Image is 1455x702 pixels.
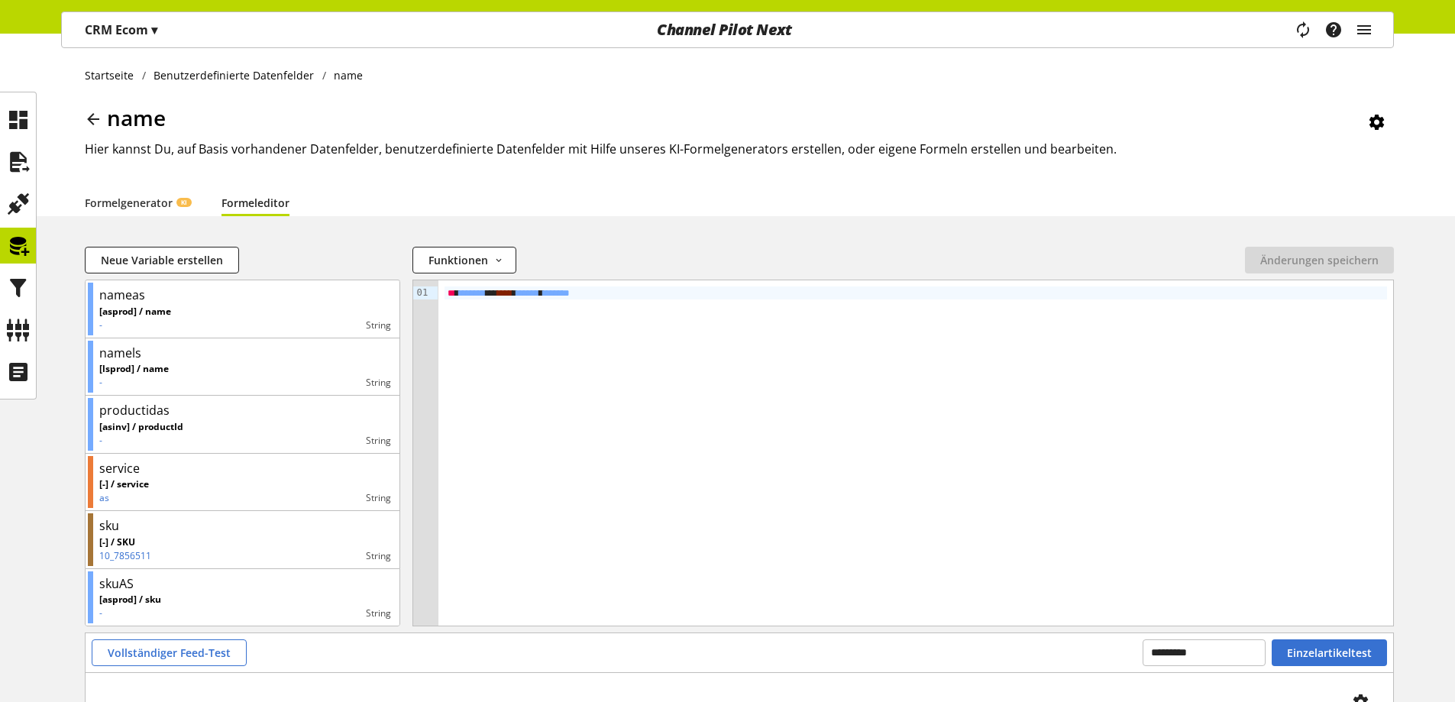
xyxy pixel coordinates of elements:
[101,252,223,268] span: Neue Variable erstellen
[99,376,169,390] p: -
[99,305,171,319] p: [asprod] / name
[99,477,149,491] p: [-] / service
[92,639,247,666] button: Vollständiger Feed-Test
[61,11,1394,48] nav: main navigation
[412,247,516,273] button: Funktionen
[99,516,119,535] div: sku
[85,195,191,211] a: FormelgeneratorKI
[1287,645,1372,661] span: Einzelartikeltest
[1260,252,1379,268] span: Änderungen speichern
[99,420,183,434] p: [asinv] / productId
[99,491,149,505] p: as
[107,103,166,132] span: name
[85,247,239,273] button: Neue Variable erstellen
[181,198,187,207] span: KI
[1272,639,1387,666] button: Einzelartikeltest
[99,434,183,448] p: -
[99,362,169,376] p: [lsprod] / name
[99,286,145,304] div: nameas
[99,574,134,593] div: skuAS
[146,67,322,83] a: Benutzerdefinierte Datenfelder
[99,459,140,477] div: service
[1245,247,1394,273] button: Änderungen speichern
[85,21,157,39] p: CRM Ecom
[161,607,391,620] div: String
[99,319,171,332] p: -
[85,67,142,83] a: Startseite
[413,286,431,299] div: 01
[99,593,161,607] p: [asprod] / sku
[171,319,391,332] div: String
[183,434,391,448] div: String
[99,344,141,362] div: namels
[99,607,161,620] p: -
[99,401,170,419] div: productidas
[151,21,157,38] span: ▾
[99,549,151,563] p: 10_7856511
[169,376,391,390] div: String
[108,645,231,661] span: Vollständiger Feed-Test
[151,549,391,563] div: String
[221,195,289,211] a: Formeleditor
[99,535,151,549] p: [-] / SKU
[428,252,488,268] span: Funktionen
[85,140,1394,158] h2: Hier kannst Du, auf Basis vorhandener Datenfelder, benutzerdefinierte Datenfelder mit Hilfe unser...
[149,491,391,505] div: String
